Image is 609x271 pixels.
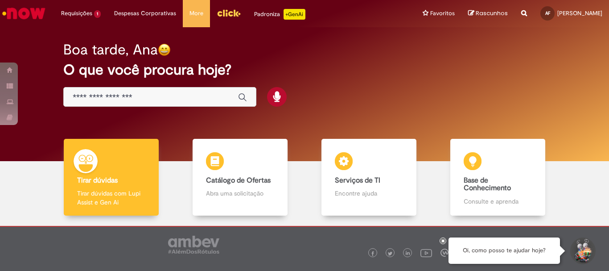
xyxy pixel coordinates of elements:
div: Padroniza [254,9,305,20]
h2: O que você procura hoje? [63,62,546,78]
b: Serviços de TI [335,176,380,185]
a: Rascunhos [468,9,508,18]
a: Base de Conhecimento Consulte e aprenda [433,139,562,216]
span: Favoritos [430,9,455,18]
b: Tirar dúvidas [77,176,118,185]
img: logo_footer_twitter.png [388,251,392,256]
button: Iniciar Conversa de Suporte [569,238,596,264]
span: More [189,9,203,18]
p: Tirar dúvidas com Lupi Assist e Gen Ai [77,189,145,207]
p: Consulte e aprenda [464,197,531,206]
p: Encontre ajuda [335,189,403,198]
b: Catálogo de Ofertas [206,176,271,185]
p: +GenAi [284,9,305,20]
b: Base de Conhecimento [464,176,511,193]
p: Abra uma solicitação [206,189,274,198]
span: AF [545,10,550,16]
img: logo_footer_linkedin.png [406,251,410,256]
a: Catálogo de Ofertas Abra uma solicitação [176,139,304,216]
div: Oi, como posso te ajudar hoje? [449,238,560,264]
img: ServiceNow [1,4,47,22]
img: logo_footer_ambev_rotulo_gray.png [168,236,219,254]
span: Despesas Corporativas [114,9,176,18]
span: Rascunhos [476,9,508,17]
span: 1 [94,10,101,18]
span: [PERSON_NAME] [557,9,602,17]
img: click_logo_yellow_360x200.png [217,6,241,20]
h2: Boa tarde, Ana [63,42,158,58]
a: Serviços de TI Encontre ajuda [304,139,433,216]
span: Requisições [61,9,92,18]
img: logo_footer_workplace.png [440,249,449,257]
a: Tirar dúvidas Tirar dúvidas com Lupi Assist e Gen Ai [47,139,176,216]
img: logo_footer_facebook.png [370,251,375,256]
img: logo_footer_youtube.png [420,247,432,258]
img: happy-face.png [158,43,171,56]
